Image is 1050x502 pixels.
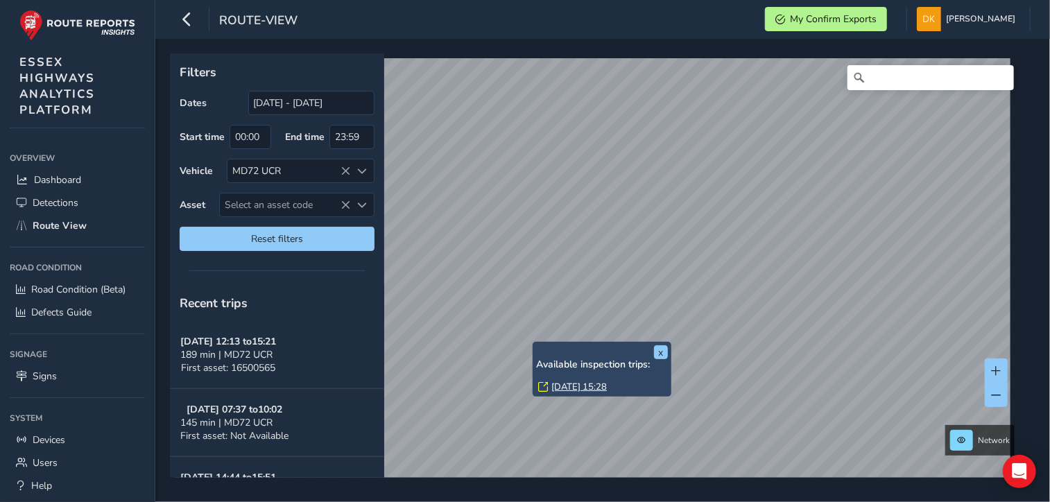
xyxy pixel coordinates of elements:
label: Vehicle [180,164,213,178]
a: Dashboard [10,168,145,191]
div: System [10,408,145,429]
span: Network [978,435,1010,446]
div: MD72 UCR [227,159,351,182]
p: Filters [180,63,375,81]
span: Detections [33,196,78,209]
span: [PERSON_NAME] [946,7,1015,31]
span: First asset: 16500565 [181,361,275,374]
span: Road Condition (Beta) [31,283,126,296]
div: Road Condition [10,257,145,278]
a: Signs [10,365,145,388]
span: Users [33,456,58,469]
span: First asset: Not Available [180,429,289,442]
button: [DATE] 07:37 to10:02145 min | MD72 UCRFirst asset: Not Available [170,389,384,457]
a: Users [10,451,145,474]
strong: [DATE] 14:44 to 15:51 [180,471,276,484]
div: Overview [10,148,145,168]
span: ESSEX HIGHWAYS ANALYTICS PLATFORM [19,54,95,118]
a: Road Condition (Beta) [10,278,145,301]
button: My Confirm Exports [765,7,887,31]
div: Open Intercom Messenger [1003,455,1036,488]
span: Help [31,479,52,492]
label: End time [285,130,325,144]
span: My Confirm Exports [790,12,877,26]
label: Start time [180,130,225,144]
img: diamond-layout [917,7,941,31]
div: Signage [10,344,145,365]
span: Signs [33,370,57,383]
div: Select an asset code [351,193,374,216]
input: Search [847,65,1014,90]
button: [PERSON_NAME] [917,7,1020,31]
a: Route View [10,214,145,237]
a: Devices [10,429,145,451]
label: Asset [180,198,205,211]
span: Reset filters [190,232,364,245]
span: Dashboard [34,173,81,187]
a: Help [10,474,145,497]
strong: [DATE] 12:13 to 15:21 [180,335,276,348]
button: x [654,345,668,359]
span: 145 min | MD72 UCR [180,416,273,429]
span: Select an asset code [220,193,351,216]
button: Reset filters [180,227,375,251]
a: Detections [10,191,145,214]
span: 189 min | MD72 UCR [180,348,273,361]
label: Dates [180,96,207,110]
button: [DATE] 12:13 to15:21189 min | MD72 UCRFirst asset: 16500565 [170,321,384,389]
span: Devices [33,433,65,447]
span: Route View [33,219,87,232]
span: route-view [219,12,298,31]
canvas: Map [175,58,1010,494]
strong: [DATE] 07:37 to 10:02 [187,403,282,416]
span: Defects Guide [31,306,92,319]
img: rr logo [19,10,135,41]
h6: Available inspection trips: [536,359,668,371]
a: Defects Guide [10,301,145,324]
span: Recent trips [180,295,248,311]
a: [DATE] 15:28 [551,381,607,393]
